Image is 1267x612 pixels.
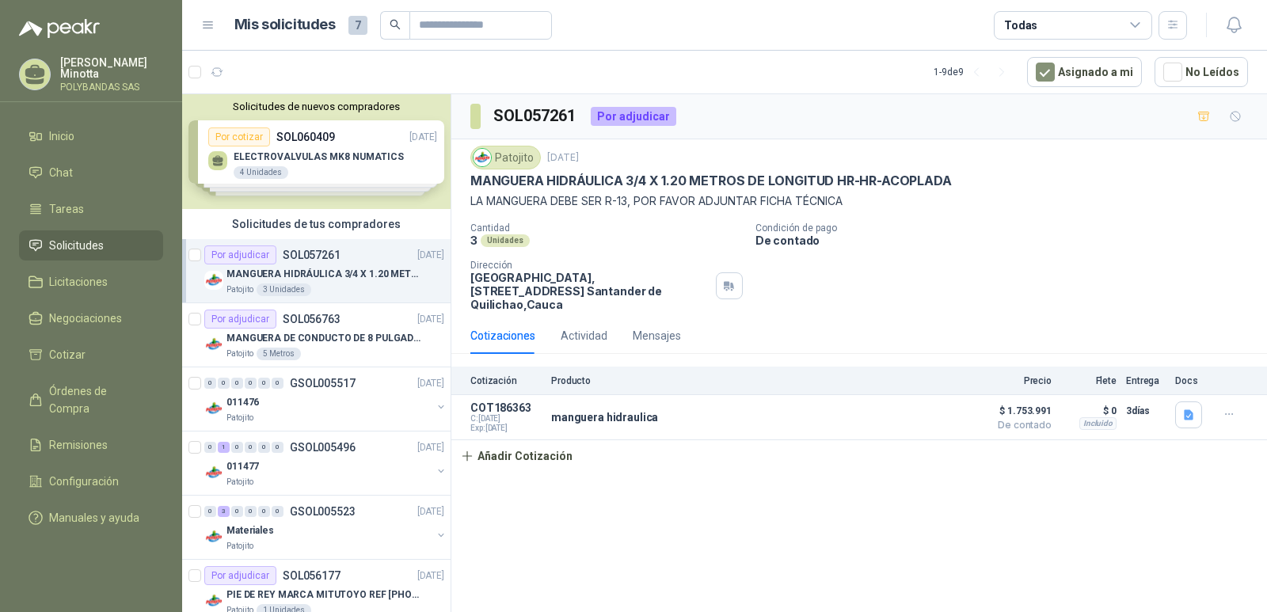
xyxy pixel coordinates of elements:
[470,424,542,433] span: Exp: [DATE]
[417,440,444,455] p: [DATE]
[1175,375,1207,386] p: Docs
[493,104,578,128] h3: SOL057261
[417,248,444,263] p: [DATE]
[470,401,542,414] p: COT186363
[204,438,447,488] a: 0 1 0 0 0 0 GSOL005496[DATE] Company Logo011477Patojito
[283,314,341,325] p: SOL056763
[1061,401,1117,420] p: $ 0
[417,568,444,583] p: [DATE]
[972,401,1052,420] span: $ 1.753.991
[49,509,139,526] span: Manuales y ayuda
[451,440,581,472] button: Añadir Cotización
[231,442,243,453] div: 0
[257,348,301,360] div: 5 Metros
[755,234,1261,247] p: De contado
[19,121,163,151] a: Inicio
[470,222,743,234] p: Cantidad
[226,523,274,538] p: Materiales
[204,374,447,424] a: 0 0 0 0 0 0 GSOL005517[DATE] Company Logo011476Patojito
[226,587,424,602] p: PIE DE REY MARCA MITUTOYO REF [PHONE_NUMBER]
[245,442,257,453] div: 0
[470,146,541,169] div: Patojito
[218,506,230,517] div: 3
[49,164,73,181] span: Chat
[19,376,163,424] a: Órdenes de Compra
[49,237,104,254] span: Solicitudes
[474,149,491,166] img: Company Logo
[972,420,1052,430] span: De contado
[245,506,257,517] div: 0
[19,267,163,297] a: Licitaciones
[226,476,253,488] p: Patojito
[1126,375,1166,386] p: Entrega
[204,506,216,517] div: 0
[19,430,163,460] a: Remisiones
[49,346,86,363] span: Cotizar
[204,463,223,482] img: Company Logo
[755,222,1261,234] p: Condición de pago
[283,570,341,581] p: SOL056177
[272,442,283,453] div: 0
[481,234,530,247] div: Unidades
[231,378,243,389] div: 0
[204,399,223,418] img: Company Logo
[257,283,311,296] div: 3 Unidades
[204,527,223,546] img: Company Logo
[470,260,710,271] p: Dirección
[272,378,283,389] div: 0
[19,340,163,370] a: Cotizar
[390,19,401,30] span: search
[226,283,253,296] p: Patojito
[633,327,681,344] div: Mensajes
[19,19,100,38] img: Logo peakr
[49,200,84,218] span: Tareas
[19,194,163,224] a: Tareas
[417,504,444,519] p: [DATE]
[226,540,253,553] p: Patojito
[283,249,341,260] p: SOL057261
[290,442,356,453] p: GSOL005496
[470,414,542,424] span: C: [DATE]
[417,376,444,391] p: [DATE]
[19,303,163,333] a: Negociaciones
[204,566,276,585] div: Por adjudicar
[226,267,424,282] p: MANGUERA HIDRÁULICA 3/4 X 1.20 METROS DE LONGITUD HR-HR-ACOPLADA
[470,375,542,386] p: Cotización
[231,506,243,517] div: 0
[290,506,356,517] p: GSOL005523
[470,173,951,189] p: MANGUERA HIDRÁULICA 3/4 X 1.20 METROS DE LONGITUD HR-HR-ACOPLADA
[258,378,270,389] div: 0
[1027,57,1142,87] button: Asignado a mi
[49,436,108,454] span: Remisiones
[204,335,223,354] img: Company Logo
[1126,401,1166,420] p: 3 días
[49,273,108,291] span: Licitaciones
[182,303,451,367] a: Por adjudicarSOL056763[DATE] Company LogoMANGUERA DE CONDUCTO DE 8 PULGADAS DE ALAMBRE DE ACERO P...
[49,310,122,327] span: Negociaciones
[245,378,257,389] div: 0
[470,271,710,311] p: [GEOGRAPHIC_DATA], [STREET_ADDRESS] Santander de Quilichao , Cauca
[290,378,356,389] p: GSOL005517
[60,82,163,92] p: POLYBANDAS SAS
[551,411,658,424] p: manguera hidraulica
[417,312,444,327] p: [DATE]
[1155,57,1248,87] button: No Leídos
[470,192,1248,210] p: LA MANGUERA DEBE SER R-13, POR FAVOR ADJUNTAR FICHA TÉCNICA
[204,245,276,264] div: Por adjudicar
[1004,17,1037,34] div: Todas
[226,331,424,346] p: MANGUERA DE CONDUCTO DE 8 PULGADAS DE ALAMBRE DE ACERO PU
[226,348,253,360] p: Patojito
[188,101,444,112] button: Solicitudes de nuevos compradores
[226,395,259,410] p: 011476
[470,327,535,344] div: Cotizaciones
[547,150,579,165] p: [DATE]
[19,466,163,496] a: Configuración
[182,239,451,303] a: Por adjudicarSOL057261[DATE] Company LogoMANGUERA HIDRÁULICA 3/4 X 1.20 METROS DE LONGITUD HR-HR-...
[204,591,223,610] img: Company Logo
[204,271,223,290] img: Company Logo
[204,310,276,329] div: Por adjudicar
[258,506,270,517] div: 0
[1079,417,1117,430] div: Incluido
[49,382,148,417] span: Órdenes de Compra
[226,459,259,474] p: 011477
